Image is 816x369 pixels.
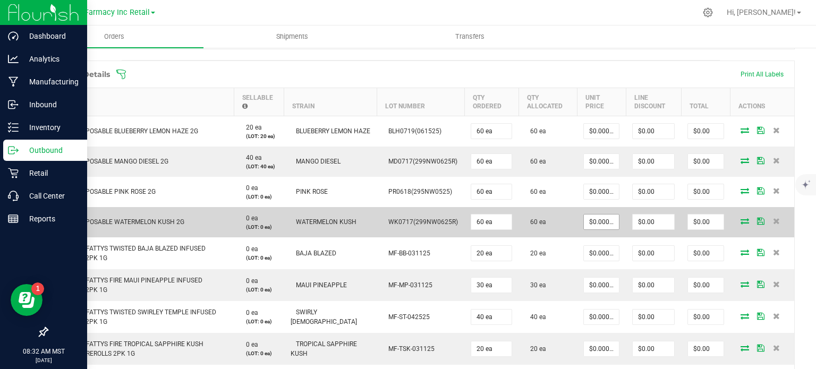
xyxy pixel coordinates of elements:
[584,278,619,293] input: 0
[25,25,203,48] a: Orders
[203,25,381,48] a: Shipments
[241,309,258,316] span: 0 ea
[688,246,724,261] input: 0
[769,313,785,319] span: Delete Order Detail
[701,7,715,18] div: Manage settings
[584,246,619,261] input: 0
[19,121,82,134] p: Inventory
[8,213,19,224] inline-svg: Reports
[633,214,674,229] input: 0
[753,157,769,164] span: Save Order Detail
[769,345,785,351] span: Delete Order Detail
[633,184,674,199] input: 0
[291,281,347,289] span: MAUI PINEAPPLE
[5,347,82,356] p: 08:32 AM MST
[241,341,258,348] span: 0 ea
[525,218,546,226] span: 60 ea
[291,158,341,165] span: MANGO DIESEL
[383,313,430,321] span: MF-ST-042525
[241,317,278,325] p: (LOT: 0 ea)
[241,193,278,201] p: (LOT: 0 ea)
[54,277,202,294] span: MFUSED FATTYS FIRE MAUI PINEAPPLE INFUSED PREROLLS 2PK 1G
[584,310,619,324] input: 0
[48,88,234,116] th: Item
[688,124,724,139] input: 0
[19,167,82,179] p: Retail
[441,32,499,41] span: Transfers
[8,122,19,133] inline-svg: Inventory
[633,310,674,324] input: 0
[19,190,82,202] p: Call Center
[769,127,785,133] span: Delete Order Detail
[8,168,19,178] inline-svg: Retail
[54,245,206,262] span: MFUSED FATTYS TWISTED BAJA BLAZED INFUSED PREROLLS 2PK 1G
[234,88,284,116] th: Sellable
[688,214,724,229] input: 0
[471,246,512,261] input: 0
[753,187,769,194] span: Save Order Detail
[525,158,546,165] span: 60 ea
[471,124,512,139] input: 0
[54,340,203,357] span: MFUSED FATTYS FIRE TROPICAL SAPPHIRE KUSH INFUSED PREROLLS 2PK 1G
[688,278,724,293] input: 0
[241,245,258,253] span: 0 ea
[8,145,19,156] inline-svg: Outbound
[769,249,785,255] span: Delete Order Detail
[633,246,674,261] input: 0
[19,53,82,65] p: Analytics
[19,212,82,225] p: Reports
[381,25,559,48] a: Transfers
[633,278,674,293] input: 0
[769,157,785,164] span: Delete Order Detail
[681,88,730,116] th: Total
[769,218,785,224] span: Delete Order Detail
[584,214,619,229] input: 0
[525,250,546,257] span: 20 ea
[518,88,577,116] th: Qty Allocated
[383,218,458,226] span: WK0717(299NW0625R)
[62,8,150,17] span: Globe Farmacy Inc Retail
[688,341,724,356] input: 0
[284,88,377,116] th: Strain
[753,313,769,319] span: Save Order Detail
[688,184,724,199] input: 0
[241,277,258,285] span: 0 ea
[291,188,328,195] span: PINK ROSE
[291,340,357,357] span: TROPICAL SAPPHIRE KUSH
[377,88,464,116] th: Lot Number
[464,88,518,116] th: Qty Ordered
[525,345,546,353] span: 20 ea
[633,154,674,169] input: 0
[241,254,278,262] p: (LOT: 0 ea)
[11,284,42,316] iframe: Resource center
[241,349,278,357] p: (LOT: 0 ea)
[471,278,512,293] input: 0
[769,281,785,287] span: Delete Order Detail
[584,184,619,199] input: 0
[8,99,19,110] inline-svg: Inbound
[54,127,198,135] span: DIME DISPOSABLE BLUEBERRY LEMON HAZE 2G
[753,218,769,224] span: Save Order Detail
[584,124,619,139] input: 0
[54,308,216,325] span: MFUSED FATTYS TWISTED SWIRLEY TEMPLE INFUSED PREROLLS 2PK 1G
[241,214,258,222] span: 0 ea
[525,281,546,289] span: 30 ea
[291,218,356,226] span: WATERMELON KUSH
[8,76,19,87] inline-svg: Manufacturing
[577,88,626,116] th: Unit Price
[525,313,546,321] span: 40 ea
[471,214,512,229] input: 0
[54,158,168,165] span: DIME DISPOSABLE MANGO DIESEL 2G
[8,54,19,64] inline-svg: Analytics
[241,132,278,140] p: (LOT: 20 ea)
[753,127,769,133] span: Save Order Detail
[383,188,452,195] span: PR0618(295NW0525)
[19,98,82,111] p: Inbound
[241,162,278,170] p: (LOT: 40 ea)
[753,281,769,287] span: Save Order Detail
[241,154,262,161] span: 40 ea
[730,88,794,116] th: Actions
[753,345,769,351] span: Save Order Detail
[584,341,619,356] input: 0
